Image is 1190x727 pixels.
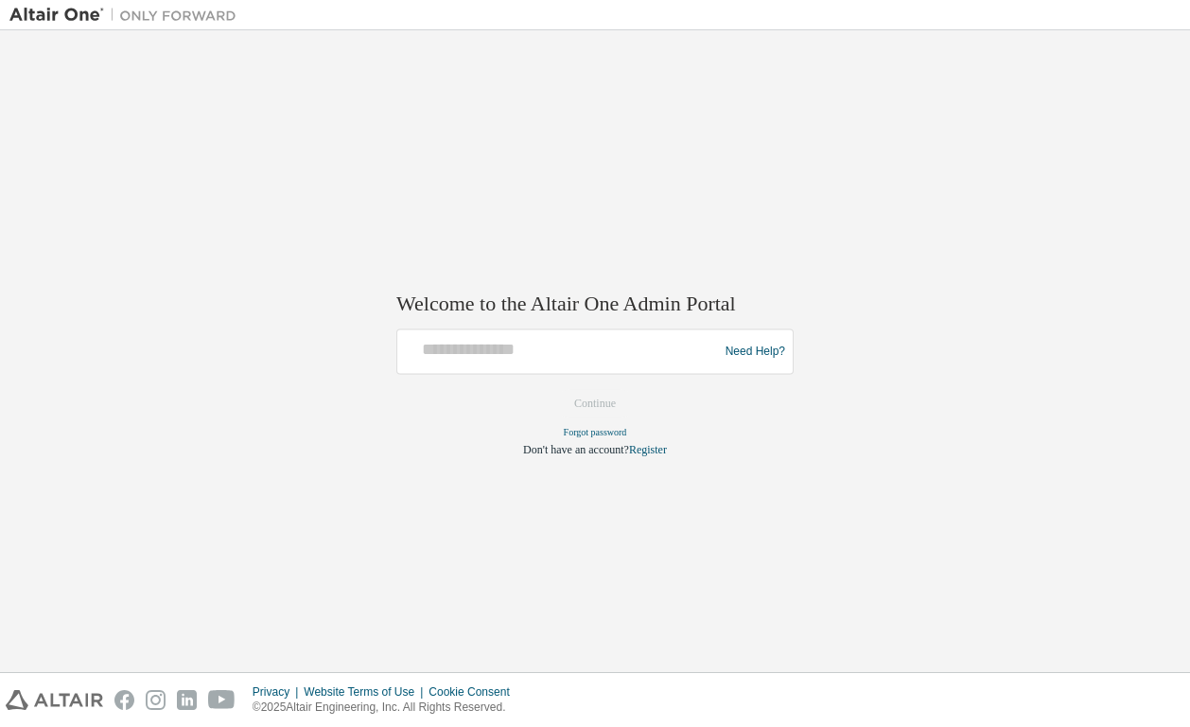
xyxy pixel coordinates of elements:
p: © 2025 Altair Engineering, Inc. All Rights Reserved. [253,700,521,716]
a: Need Help? [726,351,785,352]
a: Forgot password [564,428,627,438]
h2: Welcome to the Altair One Admin Portal [396,291,794,317]
img: Altair One [9,6,246,25]
img: instagram.svg [146,690,166,710]
div: Privacy [253,684,304,700]
div: Cookie Consent [429,684,520,700]
a: Register [629,444,667,457]
span: Don't have an account? [523,444,629,457]
img: linkedin.svg [177,690,197,710]
img: facebook.svg [114,690,134,710]
div: Website Terms of Use [304,684,429,700]
img: altair_logo.svg [6,690,103,710]
img: youtube.svg [208,690,236,710]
